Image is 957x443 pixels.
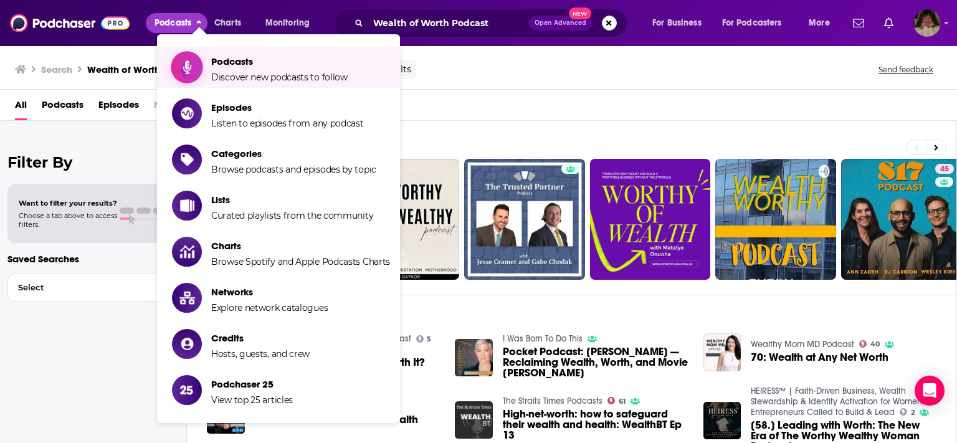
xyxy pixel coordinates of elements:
button: close menu [146,13,207,33]
span: 40 [870,341,880,347]
span: View top 25 articles [211,394,293,406]
h3: Search [41,64,72,75]
a: 2 [900,408,915,416]
span: Networks [154,95,196,120]
button: open menu [714,13,800,33]
span: Podcasts [155,14,191,32]
span: Podchaser 25 [211,378,293,390]
span: Logged in as angelport [913,9,941,37]
a: Show notifications dropdown [879,12,898,34]
span: Listen to episodes from any podcast [211,118,364,129]
span: Charts [214,14,241,32]
img: Pocket Podcast: Karissa Sherwood — Reclaiming Wealth, Worth, and Movie Star Magic [455,339,493,377]
h2: Filter By [7,153,179,171]
img: High-net-worth: how to safeguard their wealth and health: WealthBT Ep 13 [455,401,493,439]
button: open menu [257,13,326,33]
a: Charts [206,13,249,33]
span: 61 [619,399,626,404]
a: All [15,95,27,120]
a: Pocket Podcast: Karissa Sherwood — Reclaiming Wealth, Worth, and Movie Star Magic [503,346,688,378]
span: Choose a tab above to access filters. [19,211,117,229]
div: Open Intercom Messenger [915,376,945,406]
span: Credits [211,332,310,344]
a: Episodes [98,95,139,120]
span: For Business [652,14,702,32]
button: open menu [800,13,845,33]
img: Podchaser - Follow, Share and Rate Podcasts [10,11,130,35]
span: Curated playlists from the community [211,210,373,221]
span: Open Advanced [535,20,586,26]
span: 2 [911,410,915,416]
span: Explore network catalogues [211,302,328,313]
span: Hosts, guests, and crew [211,348,310,360]
a: 45 [935,164,954,174]
a: The Straits Times Podcasts [503,396,602,406]
span: Episodes [211,102,364,113]
a: I Was Born To Do This [503,333,583,344]
span: Want to filter your results? [19,199,117,207]
h3: Wealth of Worth Podcast [87,64,200,75]
p: Saved Searches [7,253,179,265]
a: 61 [607,397,626,404]
a: 40 [859,340,880,348]
a: Podcasts [42,95,83,120]
a: HEIRESS™ | Faith-Driven Business, Wealth Stewardship & Identity Activation for Women Entrepreneur... [751,386,922,417]
div: Search podcasts, credits, & more... [346,9,639,37]
span: Browse Spotify and Apple Podcasts Charts [211,256,390,267]
a: Wealthy Mom MD Podcast [751,339,854,350]
span: Charts [211,240,390,252]
span: Discover new podcasts to follow [211,72,348,83]
span: More [809,14,830,32]
input: Search podcasts, credits, & more... [368,13,529,33]
span: Podcasts [211,55,348,67]
span: Pocket Podcast: [PERSON_NAME] — Reclaiming Wealth, Worth, and Movie [PERSON_NAME] [503,346,688,378]
span: Browse podcasts and episodes by topic [211,164,376,175]
a: High-net-worth: how to safeguard their wealth and health: WealthBT Ep 13 [503,409,688,441]
a: Show notifications dropdown [848,12,869,34]
a: 70: Wealth at Any Net Worth [751,352,888,363]
button: Select [7,274,179,302]
img: [58.] Leading with Worth: The New Era of The Worthy Wealthy Woman Podcast [703,402,741,440]
span: For Podcasters [722,14,782,32]
button: Send feedback [875,64,937,75]
span: Monitoring [265,14,310,32]
button: Show profile menu [913,9,941,37]
button: open menu [644,13,717,33]
span: 45 [940,163,949,176]
button: Open AdvancedNew [529,16,592,31]
img: User Profile [913,9,941,37]
span: Lists [211,194,373,206]
img: 70: Wealth at Any Net Worth [703,333,741,371]
span: Networks [211,286,328,298]
span: New [569,7,591,19]
span: Categories [211,148,376,160]
span: Select [8,283,152,292]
